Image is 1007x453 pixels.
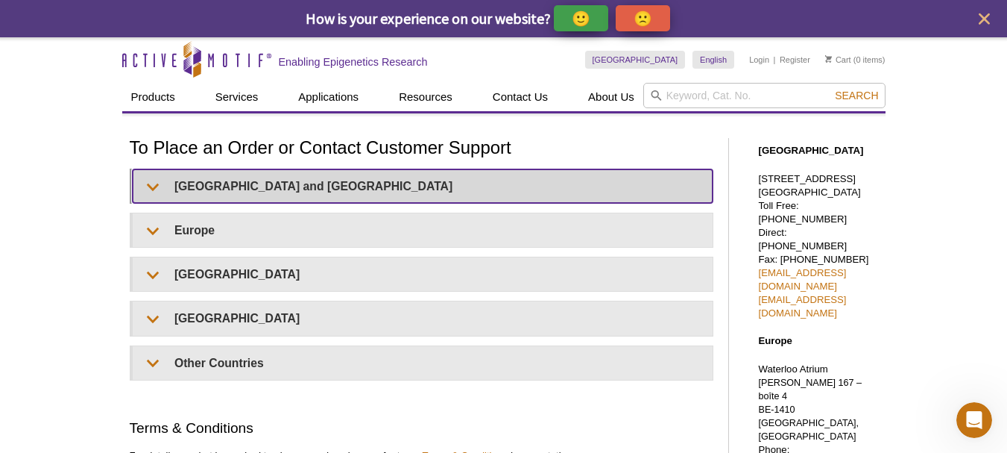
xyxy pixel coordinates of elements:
[206,83,268,111] a: Services
[133,169,713,203] summary: [GEOGRAPHIC_DATA] and [GEOGRAPHIC_DATA]
[759,294,847,319] a: [EMAIL_ADDRESS][DOMAIN_NAME]
[835,90,878,101] span: Search
[585,51,686,69] a: [GEOGRAPHIC_DATA]
[122,83,184,111] a: Products
[643,83,886,108] input: Keyword, Cat. No.
[289,83,367,111] a: Applications
[133,346,713,380] summary: Other Countries
[390,83,461,111] a: Resources
[306,9,551,28] span: How is your experience on our website?
[825,54,851,65] a: Cart
[484,83,557,111] a: Contact Us
[975,10,994,28] button: close
[780,54,810,65] a: Register
[133,302,713,335] summary: [GEOGRAPHIC_DATA]
[830,89,883,102] button: Search
[130,418,713,438] h2: Terms & Conditions
[133,213,713,247] summary: Europe
[825,55,832,63] img: Your Cart
[749,54,769,65] a: Login
[825,51,886,69] li: (0 items)
[956,402,992,438] iframe: Intercom live chat
[759,145,864,156] strong: [GEOGRAPHIC_DATA]
[133,257,713,291] summary: [GEOGRAPHIC_DATA]
[579,83,643,111] a: About Us
[634,9,652,28] p: 🙁
[774,51,776,69] li: |
[759,172,878,320] p: [STREET_ADDRESS] [GEOGRAPHIC_DATA] Toll Free: [PHONE_NUMBER] Direct: [PHONE_NUMBER] Fax: [PHONE_N...
[572,9,590,28] p: 🙂
[692,51,734,69] a: English
[759,335,792,346] strong: Europe
[279,55,428,69] h2: Enabling Epigenetics Research
[130,138,713,160] h1: To Place an Order or Contact Customer Support
[759,267,847,292] a: [EMAIL_ADDRESS][DOMAIN_NAME]
[759,378,862,442] span: [PERSON_NAME] 167 – boîte 4 BE-1410 [GEOGRAPHIC_DATA], [GEOGRAPHIC_DATA]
